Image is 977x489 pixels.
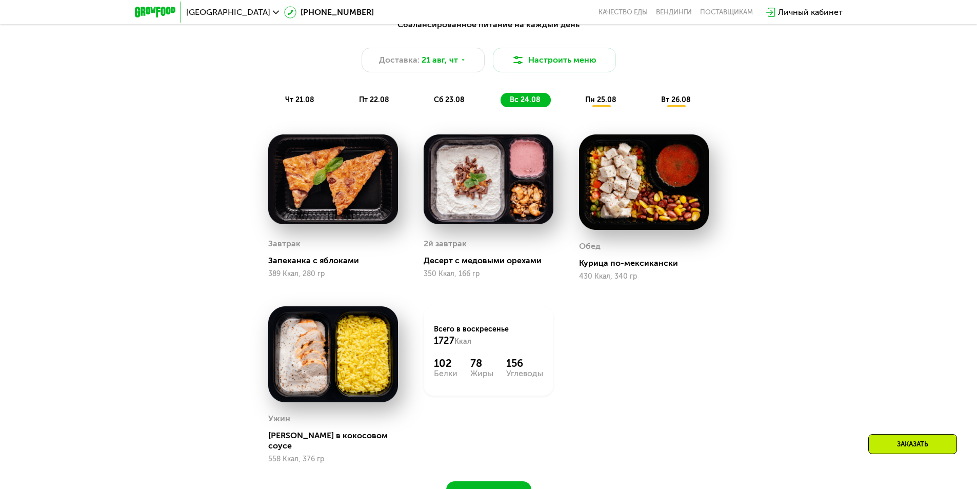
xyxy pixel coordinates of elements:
span: Доставка: [379,54,420,66]
div: Жиры [470,369,493,378]
a: [PHONE_NUMBER] [284,6,374,18]
div: Курица по-мексикански [579,258,717,268]
span: 21 авг, чт [422,54,458,66]
div: поставщикам [700,8,753,16]
div: 350 Ккал, 166 гр [424,270,553,278]
span: сб 23.08 [434,95,465,104]
span: 1727 [434,335,454,346]
div: 102 [434,357,457,369]
div: 430 Ккал, 340 гр [579,272,709,281]
span: вс 24.08 [510,95,541,104]
div: Личный кабинет [778,6,843,18]
span: пн 25.08 [585,95,616,104]
span: пт 22.08 [359,95,389,104]
div: Завтрак [268,236,301,251]
div: [PERSON_NAME] в кокосовом соусе [268,431,406,451]
div: Обед [579,239,601,254]
div: Запеканка с яблоками [268,256,406,266]
div: Заказать [868,434,957,454]
div: Сбалансированное питание на каждый день [185,18,792,31]
a: Вендинги [656,8,692,16]
div: 389 Ккал, 280 гр [268,270,398,278]
span: вт 26.08 [661,95,691,104]
button: Настроить меню [493,48,616,72]
div: 78 [470,357,493,369]
div: Ужин [268,411,290,426]
div: Белки [434,369,457,378]
span: [GEOGRAPHIC_DATA] [186,8,270,16]
div: Углеводы [506,369,543,378]
div: Всего в воскресенье [434,324,543,347]
a: Качество еды [599,8,648,16]
div: Десерт с медовыми орехами [424,256,562,266]
div: 558 Ккал, 376 гр [268,455,398,463]
span: Ккал [454,337,471,346]
div: 2й завтрак [424,236,467,251]
span: чт 21.08 [285,95,314,104]
div: 156 [506,357,543,369]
